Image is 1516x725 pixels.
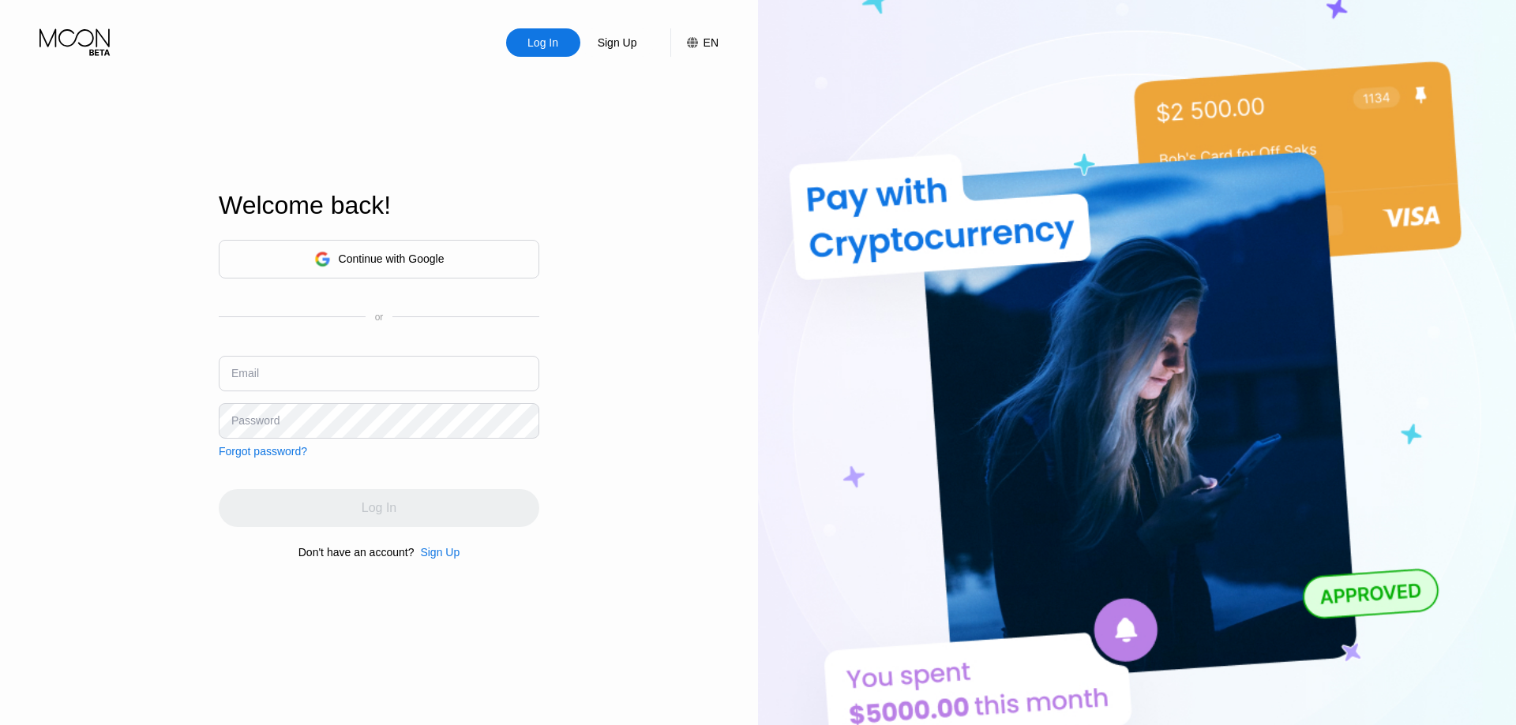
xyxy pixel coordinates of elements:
[298,546,415,559] div: Don't have an account?
[670,28,719,57] div: EN
[231,367,259,379] div: Email
[506,28,580,57] div: Log In
[219,445,307,458] div: Forgot password?
[231,414,280,427] div: Password
[375,312,384,323] div: or
[526,35,560,50] div: Log In
[580,28,655,57] div: Sign Up
[704,36,719,49] div: EN
[219,191,539,220] div: Welcome back!
[420,546,460,559] div: Sign Up
[219,240,539,278] div: Continue with Google
[596,35,639,50] div: Sign Up
[339,252,445,265] div: Continue with Google
[414,546,460,559] div: Sign Up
